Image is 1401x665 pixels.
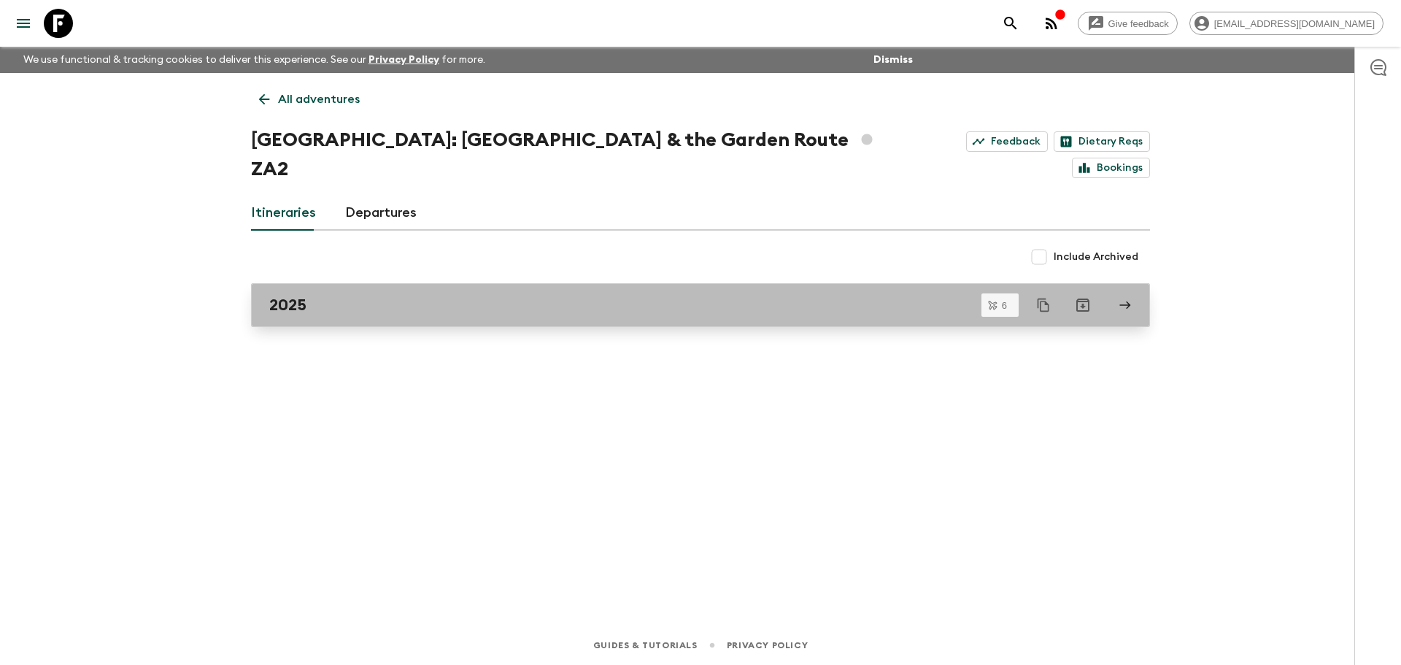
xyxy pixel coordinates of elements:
[1189,12,1383,35] div: [EMAIL_ADDRESS][DOMAIN_NAME]
[1072,158,1150,178] a: Bookings
[18,47,491,73] p: We use functional & tracking cookies to deliver this experience. See our for more.
[870,50,916,70] button: Dismiss
[1206,18,1383,29] span: [EMAIL_ADDRESS][DOMAIN_NAME]
[1068,291,1097,320] button: Archive
[251,283,1150,327] a: 2025
[251,126,885,184] h1: [GEOGRAPHIC_DATA]: [GEOGRAPHIC_DATA] & the Garden Route ZA2
[1054,250,1138,264] span: Include Archived
[269,296,306,315] h2: 2025
[1030,292,1057,318] button: Duplicate
[278,91,360,108] p: All adventures
[593,637,698,653] a: Guides & Tutorials
[996,9,1025,38] button: search adventures
[345,196,417,231] a: Departures
[1078,12,1178,35] a: Give feedback
[251,196,316,231] a: Itineraries
[1054,131,1150,152] a: Dietary Reqs
[993,301,1016,310] span: 6
[1100,18,1177,29] span: Give feedback
[9,9,38,38] button: menu
[727,637,808,653] a: Privacy Policy
[966,131,1048,152] a: Feedback
[368,55,439,65] a: Privacy Policy
[251,85,368,114] a: All adventures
